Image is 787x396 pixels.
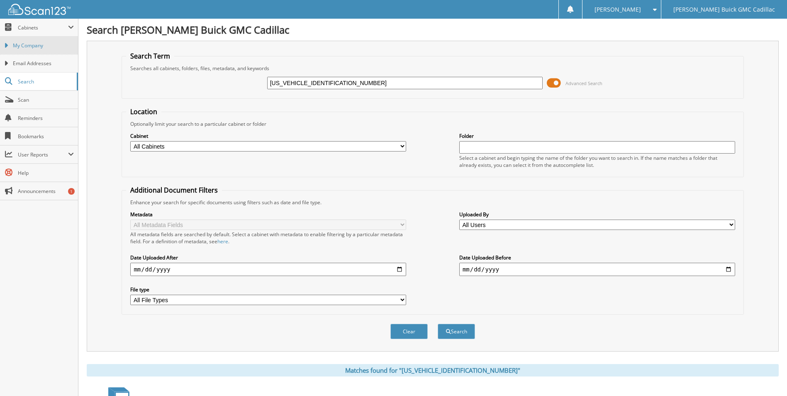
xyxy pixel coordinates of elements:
[390,324,428,339] button: Clear
[18,169,74,176] span: Help
[18,96,74,103] span: Scan
[126,107,161,116] legend: Location
[18,78,73,85] span: Search
[13,60,74,67] span: Email Addresses
[18,133,74,140] span: Bookmarks
[459,154,735,169] div: Select a cabinet and begin typing the name of the folder you want to search in. If the name match...
[217,238,228,245] a: here
[459,263,735,276] input: end
[565,80,602,86] span: Advanced Search
[18,151,68,158] span: User Reports
[673,7,775,12] span: [PERSON_NAME] Buick GMC Cadillac
[18,188,74,195] span: Announcements
[459,211,735,218] label: Uploaded By
[130,254,406,261] label: Date Uploaded After
[126,186,222,195] legend: Additional Document Filters
[130,286,406,293] label: File type
[746,356,787,396] iframe: Chat Widget
[130,231,406,245] div: All metadata fields are searched by default. Select a cabinet with metadata to enable filtering b...
[68,188,75,195] div: 1
[13,42,74,49] span: My Company
[8,4,71,15] img: scan123-logo-white.svg
[87,23,779,37] h1: Search [PERSON_NAME] Buick GMC Cadillac
[18,115,74,122] span: Reminders
[459,132,735,139] label: Folder
[18,24,68,31] span: Cabinets
[87,364,779,376] div: Matches found for "[US_VEHICLE_IDENTIFICATION_NUMBER]"
[459,254,735,261] label: Date Uploaded Before
[126,51,174,61] legend: Search Term
[126,199,739,206] div: Enhance your search for specific documents using filters such as date and file type.
[126,120,739,127] div: Optionally limit your search to a particular cabinet or folder
[438,324,475,339] button: Search
[595,7,641,12] span: [PERSON_NAME]
[130,263,406,276] input: start
[130,211,406,218] label: Metadata
[126,65,739,72] div: Searches all cabinets, folders, files, metadata, and keywords
[130,132,406,139] label: Cabinet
